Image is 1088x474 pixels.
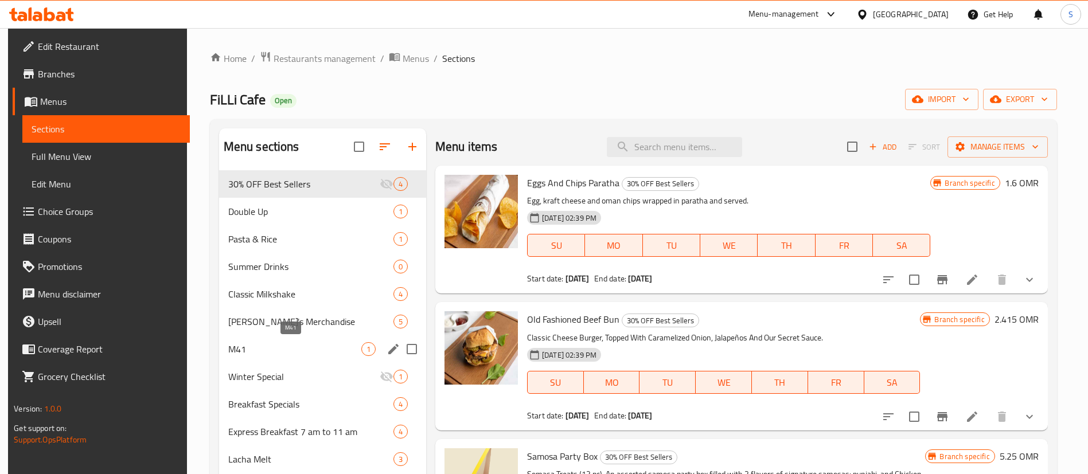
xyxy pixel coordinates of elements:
[594,408,626,423] span: End date:
[44,401,62,416] span: 1.0.0
[219,308,426,335] div: [PERSON_NAME]'s Merchandise5
[435,138,498,155] h2: Menu items
[1068,8,1073,21] span: S
[32,177,181,191] span: Edit Menu
[394,454,407,465] span: 3
[22,115,190,143] a: Sections
[393,177,408,191] div: items
[347,135,371,159] span: Select all sections
[566,408,590,423] b: [DATE]
[228,315,393,328] span: [PERSON_NAME]'s Merchandise
[762,237,810,254] span: TH
[270,96,297,105] span: Open
[219,363,426,390] div: Winter Special1
[935,451,994,462] span: Branch specific
[394,316,407,327] span: 5
[527,234,585,257] button: SU
[274,52,376,65] span: Restaurants management
[584,371,640,394] button: MO
[251,52,255,65] li: /
[527,271,564,286] span: Start date:
[929,403,956,430] button: Branch-specific-item
[700,374,747,391] span: WE
[442,52,475,65] span: Sections
[270,94,297,108] div: Open
[532,237,580,254] span: SU
[756,374,804,391] span: TH
[228,425,393,438] div: Express Breakfast 7 am to 11 am
[705,237,753,254] span: WE
[444,311,518,385] img: Old Fashioned Beef Bun
[394,234,407,245] span: 1
[228,260,393,273] div: Summer Drinks
[622,177,699,190] span: 30% OFF Best Sellers
[38,370,181,383] span: Grocery Checklist
[260,51,376,66] a: Restaurants management
[224,138,299,155] h2: Menu sections
[816,234,873,257] button: FR
[228,205,393,218] span: Double Up
[527,174,619,191] span: Eggs And Chips Paratha
[228,177,380,191] span: 30% OFF Best Sellers
[527,371,584,394] button: SU
[228,315,393,328] div: Filli's Merchandise
[527,448,598,465] span: Samosa Party Box
[394,206,407,217] span: 1
[228,370,380,383] span: Winter Special
[393,260,408,273] div: items
[600,451,677,464] div: 30% OFF Best Sellers
[875,266,902,293] button: sort-choices
[219,198,426,225] div: Double Up1
[13,225,190,253] a: Coupons
[873,234,930,257] button: SA
[210,87,266,112] span: FiLLi Cafe
[902,405,926,429] span: Select to update
[380,52,384,65] li: /
[748,7,819,21] div: Menu-management
[393,232,408,246] div: items
[38,205,181,218] span: Choice Groups
[38,67,181,81] span: Branches
[362,344,375,355] span: 1
[228,287,393,301] div: Classic Milkshake
[403,52,429,65] span: Menus
[869,374,916,391] span: SA
[219,225,426,253] div: Pasta & Rice1
[38,232,181,246] span: Coupons
[537,213,601,224] span: [DATE] 02:39 PM
[992,92,1048,107] span: export
[219,335,426,363] div: M411edit
[929,266,956,293] button: Branch-specific-item
[1023,273,1036,287] svg: Show Choices
[13,335,190,363] a: Coverage Report
[38,287,181,301] span: Menu disclaimer
[228,452,393,466] span: Lacha Melt
[228,232,393,246] div: Pasta & Rice
[864,371,921,394] button: SA
[914,92,969,107] span: import
[988,266,1016,293] button: delete
[228,342,361,356] span: M41
[988,403,1016,430] button: delete
[219,280,426,308] div: Classic Milkshake4
[14,421,67,436] span: Get support on:
[13,363,190,390] a: Grocery Checklist
[14,432,87,447] a: Support.OpsPlatform
[864,138,901,156] span: Add item
[210,52,247,65] a: Home
[995,311,1039,327] h6: 2.415 OMR
[537,350,601,361] span: [DATE] 02:39 PM
[38,342,181,356] span: Coverage Report
[228,397,393,411] span: Breakfast Specials
[389,51,429,66] a: Menus
[13,308,190,335] a: Upsell
[393,397,408,411] div: items
[840,135,864,159] span: Select section
[13,280,190,308] a: Menu disclaimer
[965,273,979,287] a: Edit menu item
[873,8,949,21] div: [GEOGRAPHIC_DATA]
[380,177,393,191] svg: Inactive section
